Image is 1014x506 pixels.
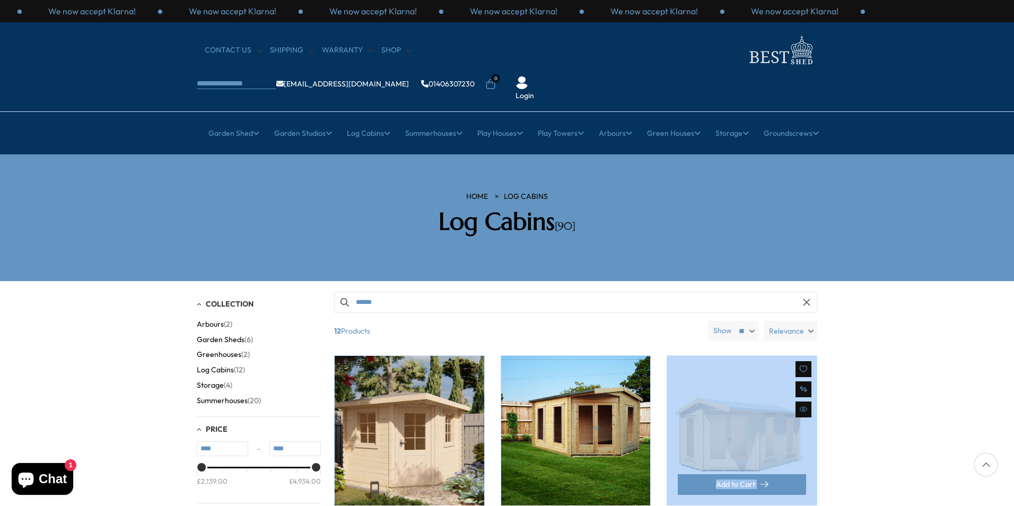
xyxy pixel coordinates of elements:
button: Add to Cart [678,474,806,495]
span: Add to Cart [716,481,755,488]
h2: Log Cabins [356,207,658,236]
span: Garden Sheds [197,335,244,344]
a: Log Cabins [347,120,390,146]
p: We now accept Klarna! [189,5,276,17]
b: 12 [334,321,341,341]
a: Groundscrews [764,120,819,146]
div: £2,139.00 [197,476,228,486]
img: logo [743,33,817,67]
label: Relevance [764,321,817,341]
div: 2 / 3 [584,5,724,17]
label: Show [713,326,732,336]
a: Storage [715,120,749,146]
a: HOME [466,191,488,202]
button: Garden Sheds (6) [197,332,253,347]
a: Arbours [599,120,632,146]
img: User Icon [515,76,528,89]
div: 3 / 3 [303,5,443,17]
input: Min value [197,441,248,456]
div: 2 / 3 [162,5,303,17]
div: £4,934.00 [289,476,321,486]
a: Garden Studios [274,120,332,146]
img: Shire 8x8 Colombo Corner log cabin 44mm Cladding - Best Shed [335,356,484,505]
button: Summerhouses (20) [197,393,261,408]
a: Shipping [270,45,314,56]
a: Warranty [322,45,373,56]
button: Greenhouses (2) [197,347,250,362]
p: We now accept Klarna! [470,5,557,17]
div: 1 / 3 [443,5,584,17]
div: 1 / 3 [22,5,162,17]
input: Search products [334,292,817,313]
a: [EMAIL_ADDRESS][DOMAIN_NAME] [276,80,409,88]
a: Summerhouses [405,120,462,146]
span: Arbours [197,320,224,329]
button: Storage (4) [197,378,232,393]
span: (12) [234,365,245,374]
button: Arbours (2) [197,317,232,332]
a: Shop [381,45,412,56]
p: We now accept Klarna! [751,5,838,17]
span: (4) [224,381,232,390]
a: CONTACT US [205,45,262,56]
a: Green Houses [647,120,701,146]
span: (6) [244,335,253,344]
div: 3 / 3 [724,5,865,17]
span: Log Cabins [197,365,234,374]
span: [90] [555,220,575,233]
a: 01406307230 [421,80,475,88]
span: (2) [241,350,250,359]
span: Price [206,424,228,434]
p: We now accept Klarna! [329,5,417,17]
a: Login [515,91,534,101]
span: Collection [206,299,253,309]
span: (20) [248,396,261,405]
a: 0 [485,79,496,90]
span: - [248,444,269,455]
div: Price [197,467,321,495]
span: Summerhouses [197,396,248,405]
a: Log Cabins [504,191,548,202]
button: Log Cabins (12) [197,362,245,378]
a: Play Houses [477,120,523,146]
a: Play Towers [538,120,584,146]
span: Storage [197,381,224,390]
span: Greenhouses [197,350,241,359]
input: Max value [269,441,321,456]
span: (2) [224,320,232,329]
inbox-online-store-chat: Shopify online store chat [8,463,76,498]
img: Shire 10x14 Lambridge Corner log cabin 28mm logs - Best Shed [501,356,651,505]
p: We now accept Klarna! [610,5,698,17]
a: Garden Shed [208,120,259,146]
p: We now accept Klarna! [48,5,136,17]
span: 0 [491,74,500,83]
span: Products [330,321,704,341]
span: Relevance [769,321,804,341]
